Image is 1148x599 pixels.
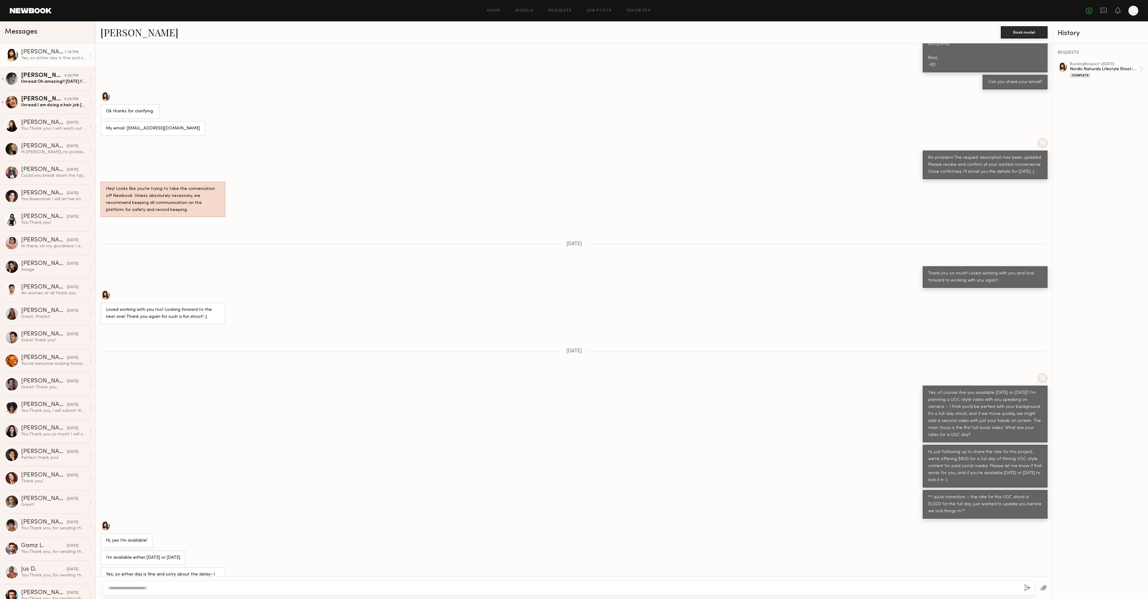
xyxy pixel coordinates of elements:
div: [PERSON_NAME] [21,449,67,455]
div: [PERSON_NAME] [21,496,67,502]
div: You: Thank you, for sending these over! I will submit these. [21,525,86,531]
div: Thank you so much! Loved working with you and look forward to working with you again! [928,270,1042,284]
div: [PERSON_NAME] [21,96,64,102]
div: Unread: Oh amazing!! [DATE] I’d be free and would love to work with you :) the rate is great [21,79,86,85]
div: [DATE] [67,379,78,384]
div: Yes, so either day is fine and sorry about the delay- I need to turn on notifications. Excited to... [21,55,86,61]
a: N [1128,6,1138,16]
div: [PERSON_NAME] [21,308,67,314]
div: Yes, of course! Are you available [DATE] or [DATE]? I’m planning a UGC-style video with you speak... [928,390,1042,439]
div: Ok thanks for clarifying. [106,108,154,115]
div: I’m available either [DATE] or [DATE] [106,554,180,561]
div: Jus D. [21,566,67,572]
div: History [1058,30,1143,37]
div: Great! Thank you. [21,384,86,390]
div: 5:29 PM [64,96,78,102]
a: bookingRequest •[DATE]Nordic Naturals Lifestyle Shoot-P068Complete [1070,62,1143,78]
div: You: Awesome! I will let her know. [21,196,86,202]
span: Messages [5,28,37,35]
div: Great, thanks! [21,314,86,320]
a: [PERSON_NAME] [100,26,178,39]
div: You: Thank you, for sending these over! I will submit these. [21,549,86,555]
div: [PERSON_NAME] [21,284,67,290]
div: [PERSON_NAME] [21,143,67,149]
div: Hi [PERSON_NAME], no problem [EMAIL_ADDRESS][PERSON_NAME][DOMAIN_NAME] [PHONE_NUMBER] I would rat... [21,149,86,155]
div: Perfect thank you! [21,455,86,461]
div: [PERSON_NAME] [21,519,67,525]
div: [DATE] [67,426,78,431]
div: Loved working with you too! Looking forward to the next one! Thank you again for such a fun shoot... [106,307,220,321]
div: You: Thank you so much! I will submit these! [21,431,86,437]
div: [DATE] [67,567,78,572]
div: Thank you! [21,478,86,484]
div: You: Thank you! [21,220,86,226]
div: [PERSON_NAME] [21,402,67,408]
div: [PERSON_NAME] [21,261,67,267]
div: You: Thank you, I will submit these! [21,408,86,414]
div: Unread: I am doing a hair job [DATE] and [DATE] that would be dying my hair a natural red color. ... [21,102,86,108]
div: [PERSON_NAME] [21,331,67,337]
div: [DATE] [67,520,78,525]
div: Gamz L. [21,543,67,549]
div: [PERSON_NAME] [21,73,64,79]
div: No worries at all thank you [21,290,86,296]
div: [PERSON_NAME] [21,355,67,361]
div: [DATE] [67,285,78,290]
div: Can you share your email? [988,79,1042,86]
div: REQUESTS [1058,51,1143,55]
div: Complete [1070,73,1091,78]
div: You: Thank you, for sending these over! I will submit these. [21,572,86,578]
a: Job Posts [587,9,612,13]
a: Book model [1001,29,1048,34]
div: booking Request • [DATE] [1070,62,1139,66]
div: [PERSON_NAME] [21,190,67,196]
div: [PERSON_NAME] [21,49,64,55]
div: [DATE] [67,449,78,455]
a: Requests [549,9,572,13]
div: Great thank you! [21,337,86,343]
div: [DATE] [67,590,78,596]
div: Image [21,267,86,273]
div: [DATE] [67,355,78,361]
div: [PERSON_NAME] [21,237,67,243]
div: Hey! Looks like you’re trying to take the conversation off Newbook. Unless absolutely necessary, ... [106,186,220,214]
div: 7:35 PM [64,49,78,55]
div: [DATE] [67,308,78,314]
div: [PERSON_NAME] [21,214,67,220]
div: Great! [21,502,86,508]
div: [DATE] [67,473,78,478]
div: Yes, so either day is fine and sorry about the delay- I need to turn on notifications. Excited to... [106,571,220,592]
div: [PERSON_NAME] [21,425,67,431]
span: [DATE] [566,241,582,247]
div: My email: [EMAIL_ADDRESS][DOMAIN_NAME] [106,125,200,132]
button: Book model [1001,26,1048,38]
span: [DATE] [566,349,582,354]
a: Home [487,9,501,13]
div: ** quick correction — the rate for this UGC shoot is $1,000 for the full day. Just wanted to upda... [928,494,1042,515]
div: [PERSON_NAME] [21,378,67,384]
div: No problem! The request description has been updated. Please review and confirm at your earliest ... [928,154,1042,176]
div: [DATE] [67,191,78,196]
div: [PERSON_NAME] [21,120,67,126]
a: Favorites [627,9,651,13]
div: [PERSON_NAME] [21,590,67,596]
div: Hi, yes I’m available! [106,537,147,544]
div: [DATE] [67,261,78,267]
div: Hi there, oh my goodness I am so sorry. Unfortunately I was shooting in [GEOGRAPHIC_DATA] and I c... [21,243,86,249]
div: [DATE] [67,496,78,502]
div: You: Thank you! I will reach out again soon. [21,126,86,132]
div: [DATE] [67,120,78,126]
div: [PERSON_NAME] [21,167,67,173]
div: You’re welcome looking forward to opportunity to work with you all. [GEOGRAPHIC_DATA] [21,361,86,367]
div: [DATE] [67,143,78,149]
div: Hi, just following up to share the rate for this project, we’re offering $800 for a full day of f... [928,449,1042,484]
div: [DATE] [67,332,78,337]
div: [DATE] [67,238,78,243]
div: [DATE] [67,167,78,173]
div: Could you break down the typical day rates? [21,173,86,179]
div: [DATE] [67,214,78,220]
div: [DATE] [67,543,78,549]
div: Nordic Naturals Lifestyle Shoot-P068 [1070,66,1139,72]
div: 5:29 PM [64,73,78,79]
div: [DATE] [67,402,78,408]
